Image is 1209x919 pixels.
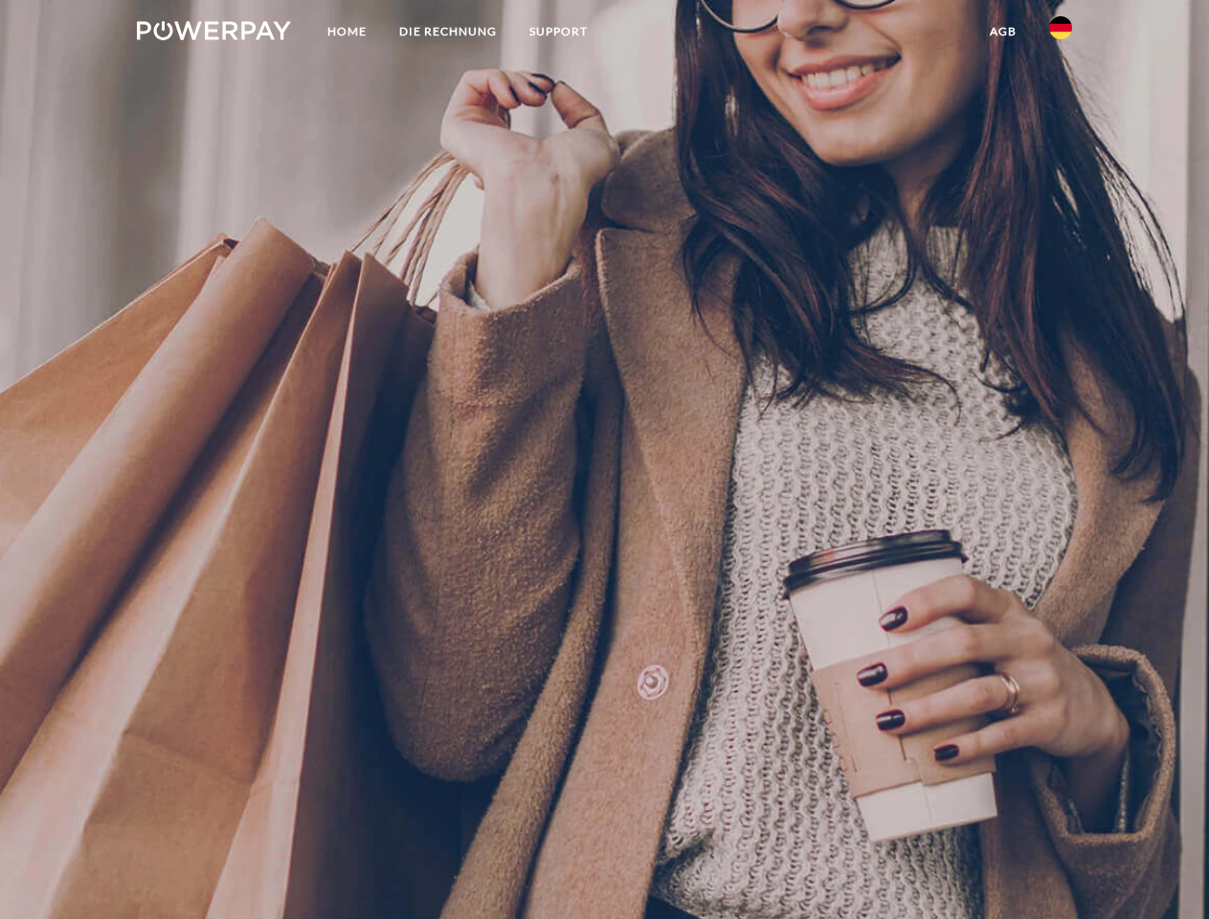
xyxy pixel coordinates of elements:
[1049,16,1072,39] img: de
[137,21,291,40] img: logo-powerpay-white.svg
[513,14,604,49] a: SUPPORT
[311,14,383,49] a: Home
[383,14,513,49] a: DIE RECHNUNG
[974,14,1033,49] a: agb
